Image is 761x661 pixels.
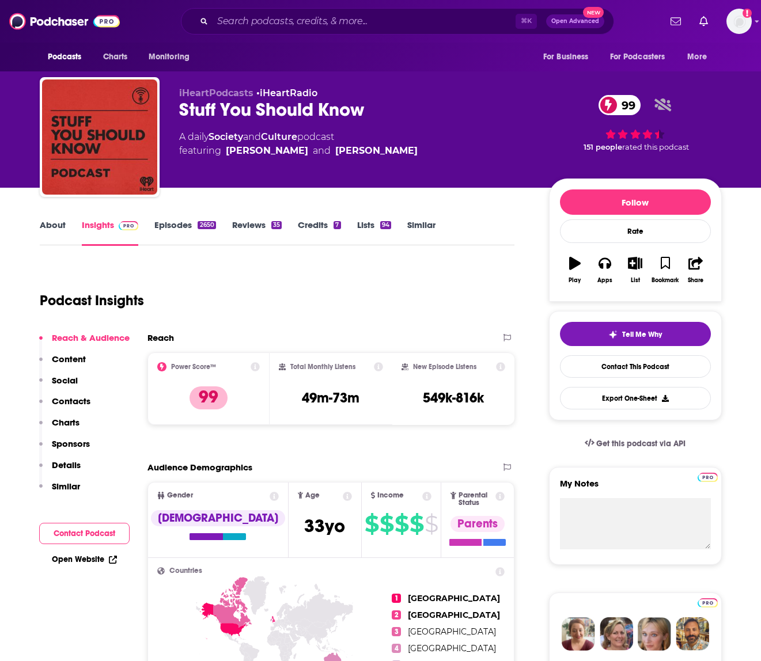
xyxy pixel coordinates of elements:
[39,375,78,396] button: Social
[261,131,297,142] a: Culture
[620,249,650,291] button: List
[596,439,686,449] span: Get this podcast via API
[141,46,205,68] button: open menu
[560,249,590,291] button: Play
[243,131,261,142] span: and
[408,610,500,620] span: [GEOGRAPHIC_DATA]
[608,330,618,339] img: tell me why sparkle
[413,363,476,371] h2: New Episode Listens
[39,459,81,481] button: Details
[459,492,494,507] span: Parental Status
[377,492,404,499] span: Income
[597,277,612,284] div: Apps
[576,430,695,458] a: Get this podcast via API
[198,221,215,229] div: 2650
[39,354,86,375] button: Content
[380,221,391,229] div: 94
[560,355,711,378] a: Contact This Podcast
[631,277,640,284] div: List
[181,8,614,35] div: Search podcasts, credits, & more...
[610,49,665,65] span: For Podcasters
[687,49,707,65] span: More
[698,473,718,482] img: Podchaser Pro
[39,396,90,417] button: Contacts
[679,46,721,68] button: open menu
[52,459,81,470] p: Details
[562,617,595,651] img: Sydney Profile
[392,644,401,653] span: 4
[171,363,216,371] h2: Power Score™
[52,375,78,386] p: Social
[147,462,252,473] h2: Audience Demographics
[103,49,128,65] span: Charts
[52,354,86,364] p: Content
[407,219,436,246] a: Similar
[169,567,202,575] span: Countries
[42,79,157,195] img: Stuff You Should Know
[48,49,82,65] span: Podcasts
[392,627,401,636] span: 3
[560,322,711,346] button: tell me why sparkleTell Me Why
[726,9,752,34] button: Show profile menu
[96,46,135,68] a: Charts
[190,386,228,409] p: 99
[154,219,215,246] a: Episodes2650
[52,438,90,449] p: Sponsors
[39,523,130,544] button: Contact Podcast
[622,330,662,339] span: Tell Me Why
[676,617,709,651] img: Jon Profile
[560,219,711,243] div: Rate
[334,221,340,229] div: 7
[638,617,671,651] img: Jules Profile
[271,221,282,229] div: 35
[357,219,391,246] a: Lists94
[179,130,418,158] div: A daily podcast
[119,221,139,230] img: Podchaser Pro
[600,617,633,651] img: Barbara Profile
[392,610,401,620] span: 2
[652,277,679,284] div: Bookmark
[549,88,722,159] div: 99 151 peoplerated this podcast
[726,9,752,34] span: Logged in as Goodboy8
[560,478,711,498] label: My Notes
[305,492,320,499] span: Age
[39,417,79,438] button: Charts
[583,7,604,18] span: New
[260,88,317,98] a: iHeartRadio
[256,88,317,98] span: •
[680,249,710,291] button: Share
[151,510,285,526] div: [DEMOGRAPHIC_DATA]
[149,49,190,65] span: Monitoring
[147,332,174,343] h2: Reach
[698,471,718,482] a: Pro website
[39,438,90,459] button: Sponsors
[423,389,484,407] h3: 549k-816k
[52,481,80,492] p: Similar
[335,144,418,158] a: Chuck Bryant
[610,95,641,115] span: 99
[599,95,641,115] a: 99
[688,277,703,284] div: Share
[590,249,620,291] button: Apps
[52,332,130,343] p: Reach & Audience
[425,515,438,533] span: $
[380,515,393,533] span: $
[226,144,308,158] a: Josh Clark
[650,249,680,291] button: Bookmark
[167,492,193,499] span: Gender
[304,515,345,537] span: 33 yo
[408,593,500,603] span: [GEOGRAPHIC_DATA]
[52,554,117,564] a: Open Website
[395,515,408,533] span: $
[9,10,120,32] img: Podchaser - Follow, Share and Rate Podcasts
[603,46,682,68] button: open menu
[450,516,505,532] div: Parents
[695,12,713,31] a: Show notifications dropdown
[584,143,622,151] span: 151 people
[666,12,686,31] a: Show notifications dropdown
[232,219,282,246] a: Reviews35
[569,277,581,284] div: Play
[516,14,537,29] span: ⌘ K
